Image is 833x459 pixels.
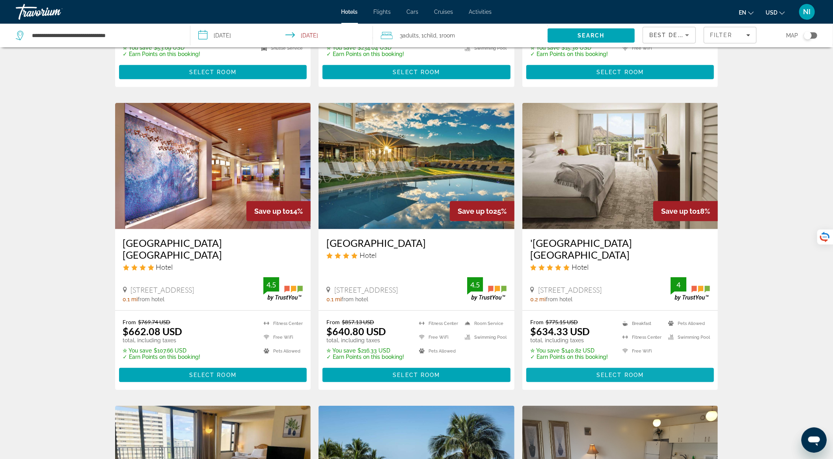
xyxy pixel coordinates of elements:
[115,103,311,229] a: Hyatt Place Waikiki Beach
[123,354,201,360] p: ✓ Earn Points on this booking!
[526,368,714,382] button: Select Room
[374,9,391,15] span: Flights
[123,45,201,51] p: $53.69 USD
[522,103,718,229] a: 'Alohilani Resort Waikiki Beach
[326,347,356,354] span: ✮ You save
[400,30,419,41] span: 3
[786,30,798,41] span: Map
[467,277,507,300] img: TrustYou guest rating badge
[326,251,507,259] div: 4 star Hotel
[619,332,664,342] li: Fitness Center
[461,43,507,53] li: Swimming Pool
[578,32,605,39] span: Search
[661,207,697,215] span: Save up to
[16,2,95,22] a: Travorium
[326,51,404,57] p: ✓ Earn Points on this booking!
[189,69,237,75] span: Select Room
[467,280,483,289] div: 4.5
[119,369,307,378] a: Select Room
[704,27,757,43] button: Filters
[341,9,358,15] a: Hotels
[326,237,507,249] a: [GEOGRAPHIC_DATA]
[671,277,710,300] img: TrustYou guest rating badge
[766,9,777,16] span: USD
[334,285,398,294] span: [STREET_ADDRESS]
[546,296,572,302] span: from hotel
[415,346,461,356] li: Pets Allowed
[619,319,664,328] li: Breakfast
[31,30,178,41] input: Search hotel destination
[526,67,714,76] a: Select Room
[803,8,811,16] span: NI
[649,30,689,40] mat-select: Sort by
[797,4,817,20] button: User Menu
[322,368,511,382] button: Select Room
[393,69,440,75] span: Select Room
[123,237,303,261] h3: [GEOGRAPHIC_DATA] [GEOGRAPHIC_DATA]
[131,285,194,294] span: [STREET_ADDRESS]
[254,207,290,215] span: Save up to
[123,347,201,354] p: $107.66 USD
[424,32,436,39] span: Child
[526,65,714,79] button: Select Room
[123,319,136,325] span: From
[123,347,152,354] span: ✮ You save
[123,263,303,271] div: 4 star Hotel
[319,103,514,229] img: Queen Kapiolani Hotel
[649,32,690,38] span: Best Deals
[530,337,608,343] p: total, including taxes
[263,280,279,289] div: 4.5
[671,280,686,289] div: 4
[619,43,664,53] li: Free WiFi
[123,325,183,337] ins: $662.08 USD
[436,30,455,41] span: , 1
[530,296,546,302] span: 0.2 mi
[415,319,461,328] li: Fitness Center
[530,237,710,261] a: '[GEOGRAPHIC_DATA] [GEOGRAPHIC_DATA]
[341,296,368,302] span: from hotel
[326,296,341,302] span: 0.1 mi
[442,32,455,39] span: Room
[739,9,746,16] span: en
[123,45,152,51] span: ✮ You save
[530,354,608,360] p: ✓ Earn Points on this booking!
[450,201,514,221] div: 25%
[326,325,386,337] ins: $640.80 USD
[326,337,404,343] p: total, including taxes
[190,24,373,47] button: Select check in and out date
[664,332,710,342] li: Swimming Pool
[530,263,710,271] div: 5 star Hotel
[403,32,419,39] span: Adults
[156,263,173,271] span: Hotel
[530,45,608,51] p: $15.38 USD
[415,332,461,342] li: Free WiFi
[138,296,165,302] span: from hotel
[407,9,419,15] a: Cars
[393,372,440,378] span: Select Room
[326,347,404,354] p: $216.33 USD
[263,277,303,300] img: TrustYou guest rating badge
[434,9,453,15] span: Cruises
[548,28,635,43] button: Search
[260,319,303,328] li: Fitness Center
[530,51,608,57] p: ✓ Earn Points on this booking!
[260,332,303,342] li: Free WiFi
[619,346,664,356] li: Free WiFi
[530,45,559,51] span: ✮ You save
[469,9,492,15] a: Activities
[119,368,307,382] button: Select Room
[123,296,138,302] span: 0.1 mi
[546,319,578,325] del: $775.15 USD
[461,319,507,328] li: Room Service
[326,354,404,360] p: ✓ Earn Points on this booking!
[119,65,307,79] button: Select Room
[530,325,590,337] ins: $634.33 USD
[596,372,644,378] span: Select Room
[322,67,511,76] a: Select Room
[322,369,511,378] a: Select Room
[260,346,303,356] li: Pets Allowed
